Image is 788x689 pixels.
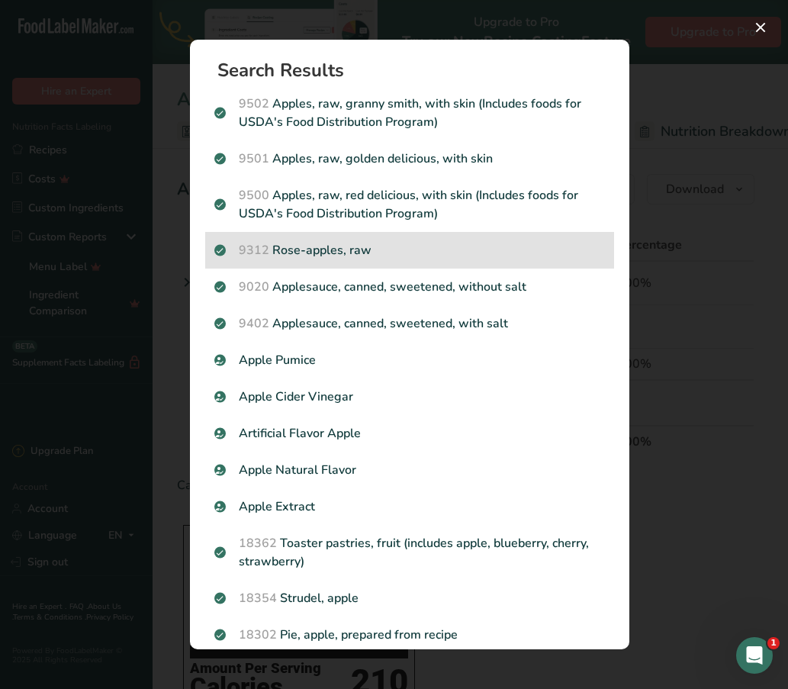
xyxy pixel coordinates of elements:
span: 9501 [239,150,269,167]
p: Applesauce, canned, sweetened, without salt [214,278,605,296]
p: Strudel, apple [214,589,605,607]
p: Apple Natural Flavor [214,461,605,479]
p: Rose-apples, raw [214,241,605,259]
p: Toaster pastries, fruit (includes apple, blueberry, cherry, strawberry) [214,534,605,571]
p: Artificial Flavor Apple [214,424,605,443]
h1: Search Results [217,61,614,79]
span: 9312 [239,242,269,259]
span: 18362 [239,535,277,552]
span: 18354 [239,590,277,607]
span: 18302 [239,626,277,643]
iframe: Intercom live chat [736,637,773,674]
p: Pie, apple, prepared from recipe [214,626,605,644]
p: Apple Extract [214,497,605,516]
span: 9502 [239,95,269,112]
p: Applesauce, canned, sweetened, with salt [214,314,605,333]
p: Apples, raw, golden delicious, with skin [214,150,605,168]
span: 9500 [239,187,269,204]
p: Apples, raw, red delicious, with skin (Includes foods for USDA's Food Distribution Program) [214,186,605,223]
span: 9020 [239,278,269,295]
span: 9402 [239,315,269,332]
span: 1 [767,637,780,649]
p: Apple Pumice [214,351,605,369]
p: Apple Cider Vinegar [214,388,605,406]
p: Apples, raw, granny smith, with skin (Includes foods for USDA's Food Distribution Program) [214,95,605,131]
